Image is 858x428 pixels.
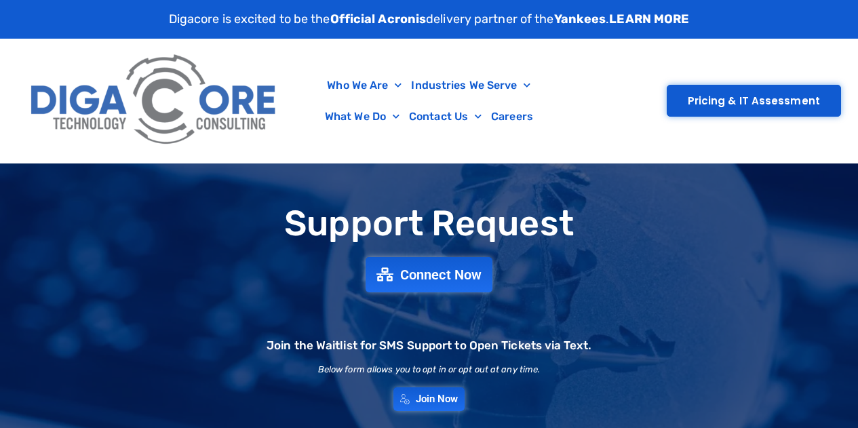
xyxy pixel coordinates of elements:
a: Pricing & IT Assessment [667,85,841,117]
nav: Menu [292,70,566,132]
a: Careers [486,101,538,132]
a: Connect Now [366,257,492,292]
img: Digacore Logo [24,45,285,156]
a: Who We Are [322,70,406,101]
a: LEARN MORE [609,12,689,26]
h2: Below form allows you to opt in or opt out at any time. [318,365,541,374]
strong: Yankees [554,12,606,26]
strong: Official Acronis [330,12,427,26]
span: Connect Now [400,268,482,281]
span: Pricing & IT Assessment [688,96,820,106]
p: Digacore is excited to be the delivery partner of the . [169,10,690,28]
a: What We Do [320,101,404,132]
a: Industries We Serve [406,70,535,101]
a: Join Now [393,387,465,411]
h1: Support Request [7,204,851,243]
span: Join Now [416,394,459,404]
h2: Join the Waitlist for SMS Support to Open Tickets via Text. [267,340,591,351]
a: Contact Us [404,101,486,132]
